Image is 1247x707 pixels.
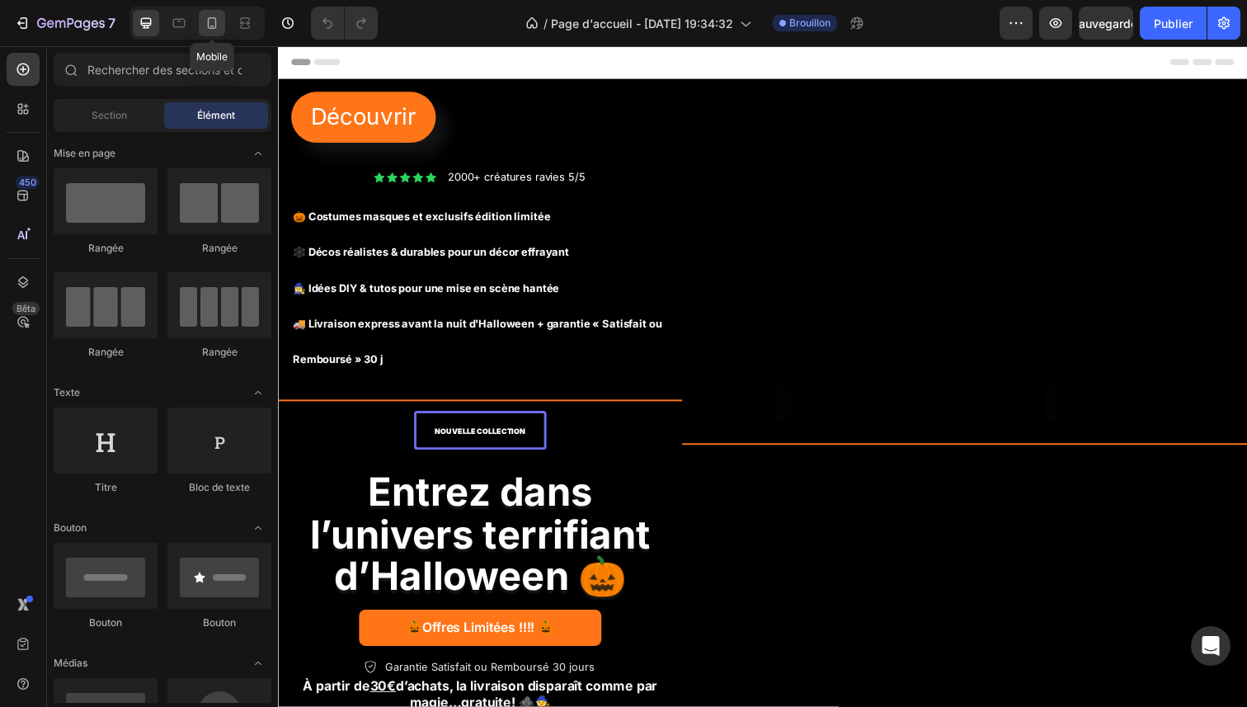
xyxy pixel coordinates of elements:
font: 450 [19,177,36,188]
font: Rangée [202,346,238,358]
span: Basculer pour ouvrir [245,379,271,406]
span: Basculer pour ouvrir [245,650,271,676]
font: Brouillon [789,16,831,29]
u: 30€ [94,645,120,662]
strong: À partir de d’achats, la livraison disparaît comme par magie… ! 🕷️🧙 [26,645,388,679]
font: Section [92,109,127,121]
font: Mise en page [54,147,115,159]
font: Titre [95,481,117,493]
span: 30 DAYS MONEY BACK GUARANTEE [560,351,782,366]
font: Bouton [203,616,236,629]
font: Bêta [16,303,35,314]
span: LIMITED TIME 50% OFF SALE [835,351,1012,366]
span: Basculer pour ouvrir [245,140,271,167]
font: Bouton [54,521,87,534]
iframe: Zone de conception [278,46,1247,707]
span: FREE SHIPPING [415,351,507,366]
button: Publier [1140,7,1207,40]
span: Basculer pour ouvrir [245,515,271,541]
div: Annuler/Rétablir [311,7,378,40]
font: Publier [1154,16,1193,31]
font: Élément [197,109,235,121]
font: Rangée [88,346,124,358]
font: 7 [108,15,115,31]
font: Bouton [89,616,122,629]
font: Rangée [88,242,124,254]
button: Sauvegarder [1079,7,1133,40]
div: Ouvrir Intercom Messenger [1191,626,1231,666]
input: Rechercher des sections et des éléments [54,53,271,86]
font: Rangée [202,242,238,254]
font: Bloc de texte [189,481,250,493]
font: Page d'accueil - [DATE] 19:34:32 [551,16,733,31]
font: / [544,16,548,31]
font: Texte [54,386,80,398]
button: 7 [7,7,123,40]
u: gratuite [187,662,238,679]
font: Sauvegarder [1071,16,1141,31]
font: Médias [54,657,87,669]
